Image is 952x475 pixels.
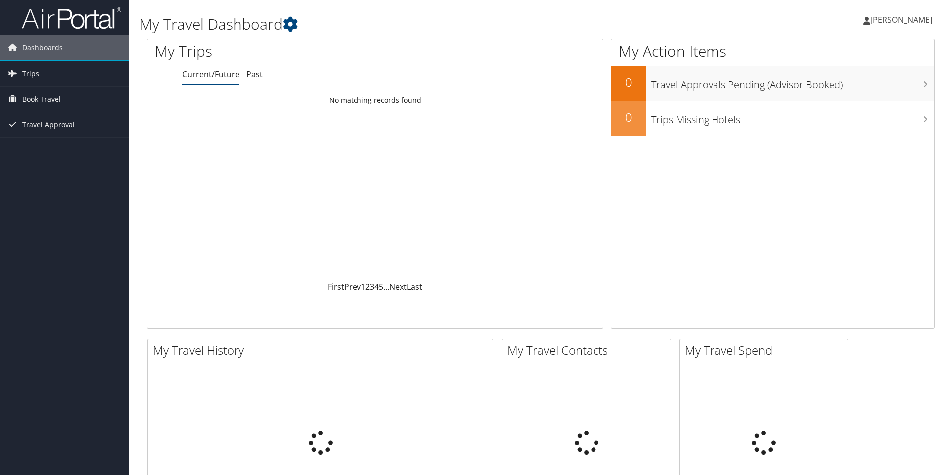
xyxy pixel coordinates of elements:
[611,41,934,62] h1: My Action Items
[328,281,344,292] a: First
[182,69,239,80] a: Current/Future
[611,74,646,91] h2: 0
[379,281,383,292] a: 5
[365,281,370,292] a: 2
[863,5,942,35] a: [PERSON_NAME]
[22,35,63,60] span: Dashboards
[153,342,493,359] h2: My Travel History
[22,112,75,137] span: Travel Approval
[507,342,671,359] h2: My Travel Contacts
[870,14,932,25] span: [PERSON_NAME]
[147,91,603,109] td: No matching records found
[611,66,934,101] a: 0Travel Approvals Pending (Advisor Booked)
[22,87,61,112] span: Book Travel
[611,109,646,126] h2: 0
[344,281,361,292] a: Prev
[611,101,934,136] a: 0Trips Missing Hotels
[361,281,365,292] a: 1
[407,281,422,292] a: Last
[389,281,407,292] a: Next
[370,281,374,292] a: 3
[246,69,263,80] a: Past
[383,281,389,292] span: …
[374,281,379,292] a: 4
[651,108,934,127] h3: Trips Missing Hotels
[139,14,675,35] h1: My Travel Dashboard
[651,73,934,92] h3: Travel Approvals Pending (Advisor Booked)
[22,6,121,30] img: airportal-logo.png
[685,342,848,359] h2: My Travel Spend
[22,61,39,86] span: Trips
[155,41,406,62] h1: My Trips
